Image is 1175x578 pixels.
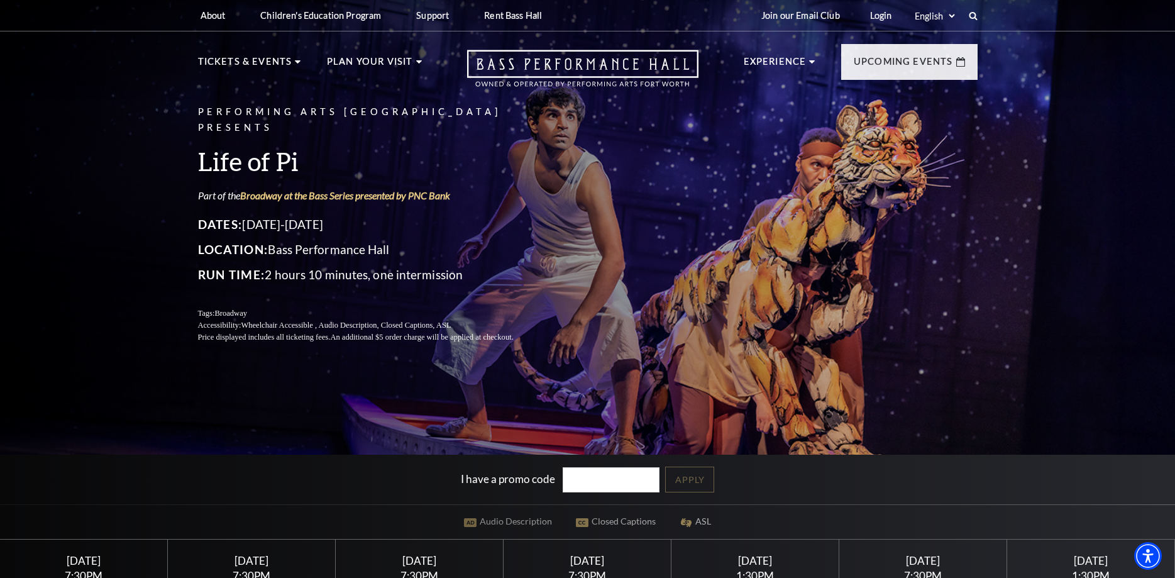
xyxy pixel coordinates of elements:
p: Bass Performance Hall [198,240,544,260]
span: Run Time: [198,267,265,282]
p: Tags: [198,308,544,320]
div: [DATE] [1022,554,1160,567]
p: Performing Arts [GEOGRAPHIC_DATA] Presents [198,104,544,136]
div: [DATE] [15,554,153,567]
p: Part of the [198,189,544,203]
p: Plan Your Visit [327,54,413,77]
select: Select: [912,10,957,22]
label: I have a promo code [461,472,555,485]
div: [DATE] [351,554,488,567]
p: Upcoming Events [854,54,953,77]
div: Accessibility Menu [1134,542,1162,570]
span: Location: [198,242,268,257]
p: About [201,10,226,21]
p: [DATE]-[DATE] [198,214,544,235]
p: Accessibility: [198,320,544,331]
span: Wheelchair Accessible , Audio Description, Closed Captions, ASL [241,321,451,330]
p: Children's Education Program [260,10,381,21]
h3: Life of Pi [198,145,544,177]
span: Dates: [198,217,243,231]
span: An additional $5 order charge will be applied at checkout. [330,333,513,342]
p: Experience [744,54,807,77]
div: [DATE] [854,554,992,567]
p: Price displayed includes all ticketing fees. [198,331,544,343]
div: [DATE] [519,554,656,567]
p: Support [416,10,449,21]
p: Rent Bass Hall [484,10,542,21]
p: 2 hours 10 minutes, one intermission [198,265,544,285]
a: Broadway at the Bass Series presented by PNC Bank [240,189,450,201]
span: Broadway [214,309,247,318]
div: [DATE] [687,554,824,567]
div: [DATE] [183,554,321,567]
p: Tickets & Events [198,54,292,77]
